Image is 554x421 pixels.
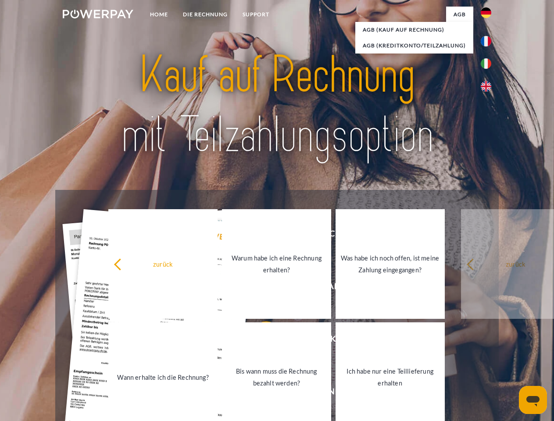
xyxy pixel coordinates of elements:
[336,209,445,319] a: Was habe ich noch offen, ist meine Zahlung eingegangen?
[114,258,212,270] div: zurück
[481,58,491,69] img: it
[227,252,326,276] div: Warum habe ich eine Rechnung erhalten?
[481,7,491,18] img: de
[341,252,440,276] div: Was habe ich noch offen, ist meine Zahlung eingegangen?
[481,81,491,92] img: en
[84,42,470,168] img: title-powerpay_de.svg
[114,371,212,383] div: Wann erhalte ich die Rechnung?
[446,7,473,22] a: agb
[341,365,440,389] div: Ich habe nur eine Teillieferung erhalten
[355,38,473,54] a: AGB (Kreditkonto/Teilzahlung)
[235,7,277,22] a: SUPPORT
[63,10,133,18] img: logo-powerpay-white.svg
[519,386,547,414] iframe: Schaltfläche zum Öffnen des Messaging-Fensters
[227,365,326,389] div: Bis wann muss die Rechnung bezahlt werden?
[355,22,473,38] a: AGB (Kauf auf Rechnung)
[175,7,235,22] a: DIE RECHNUNG
[143,7,175,22] a: Home
[481,36,491,46] img: fr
